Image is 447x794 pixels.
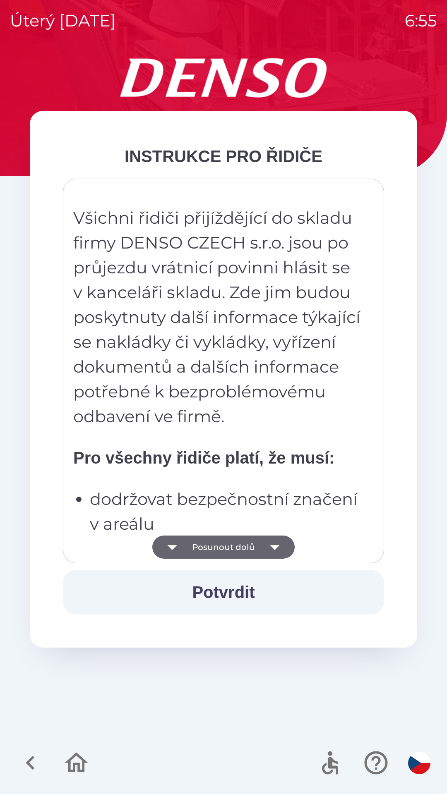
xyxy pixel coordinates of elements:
img: cs flag [408,752,430,774]
p: úterý [DATE] [10,8,116,33]
button: Posunout dolů [152,536,295,559]
p: Všichni řidiči přijíždějící do skladu firmy DENSO CZECH s.r.o. jsou po průjezdu vrátnicí povinni ... [73,206,362,429]
button: Potvrdit [63,570,384,615]
img: Logo [30,58,417,98]
div: INSTRUKCE PRO ŘIDIČE [63,144,384,169]
strong: Pro všechny řidiče platí, že musí: [73,449,334,467]
p: dodržovat bezpečnostní značení v areálu [90,487,362,536]
p: 6:55 [405,8,437,33]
